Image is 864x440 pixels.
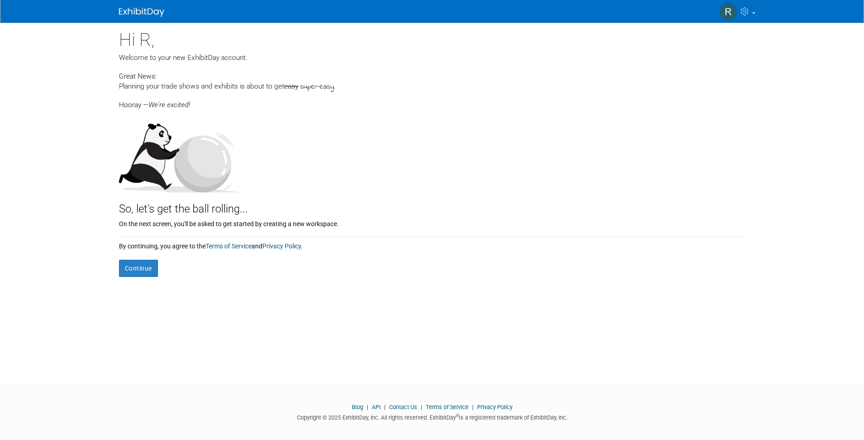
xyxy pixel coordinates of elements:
[365,404,370,410] span: |
[720,3,737,20] img: R Stephenson
[262,242,301,250] a: Privacy Policy
[456,413,459,418] sup: ®
[119,53,746,63] div: Welcome to your new ExhibitDay account.
[119,260,158,277] button: Continue
[382,404,388,410] span: |
[119,193,746,217] div: So, let's get the ball rolling...
[470,404,476,410] span: |
[119,92,746,110] div: Hooray —
[119,71,746,81] div: Great News:
[119,23,746,53] div: Hi R,
[477,404,513,410] a: Privacy Policy
[119,217,746,228] div: On the next screen, you'll be asked to get started by creating a new workspace.
[119,81,746,92] div: Planning your trade shows and exhibits is about to get .
[119,8,164,17] img: ExhibitDay
[119,114,242,193] img: Let's get the ball rolling
[419,404,425,410] span: |
[284,82,298,90] span: easy
[119,237,746,251] div: By continuing, you agree to the and .
[372,404,380,410] a: API
[426,404,469,410] a: Terms of Service
[206,242,252,250] a: Terms of Service
[352,404,363,410] a: Blog
[389,404,417,410] a: Contact Us
[148,101,190,109] span: We're excited!
[300,82,334,92] span: super-easy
